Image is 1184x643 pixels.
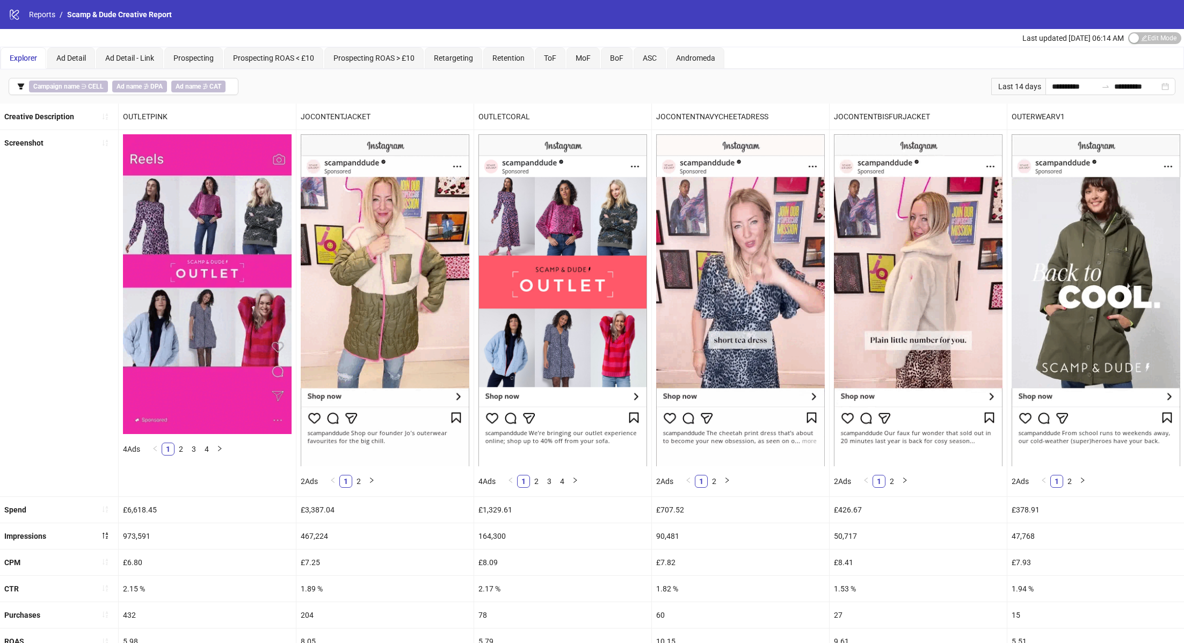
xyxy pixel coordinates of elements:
li: 2 [885,475,898,488]
span: MoF [576,54,591,62]
button: left [149,443,162,456]
span: 4 Ads [478,477,496,486]
li: 2 [708,475,721,488]
a: 2 [708,475,720,487]
span: filter [17,83,25,90]
img: Screenshot 120234883067800005 [656,134,825,466]
li: 4 [200,443,213,456]
a: 1 [518,475,529,487]
button: right [721,475,733,488]
button: right [569,475,582,488]
div: £1,329.61 [474,497,651,523]
img: Screenshot 120234883067720005 [478,134,647,466]
div: OUTLETCORAL [474,104,651,129]
span: sort-descending [101,532,109,539]
img: Screenshot 120234883067630005 [834,134,1003,466]
div: 2.15 % [119,576,296,602]
div: 78 [474,602,651,628]
a: 1 [873,475,885,487]
a: 2 [175,443,187,455]
li: Previous Page [504,475,517,488]
div: 60 [652,602,829,628]
span: Scamp & Dude Creative Report [67,10,172,19]
img: Screenshot 120234883067640005 [123,134,292,434]
a: 2 [353,475,365,487]
b: CELL [88,83,104,90]
a: 3 [188,443,200,455]
span: left [330,477,336,483]
li: / [60,9,63,20]
span: 2 Ads [834,477,851,486]
div: £3,387.04 [296,497,474,523]
a: 4 [556,475,568,487]
button: right [365,475,378,488]
b: Spend [4,505,26,514]
li: Previous Page [149,443,162,456]
button: left [326,475,339,488]
span: Last updated [DATE] 06:14 AM [1022,34,1124,42]
span: sort-ascending [101,558,109,566]
button: right [898,475,911,488]
a: 3 [543,475,555,487]
div: £426.67 [830,497,1007,523]
div: JOCONTENTNAVYCHEETADRESS [652,104,829,129]
li: 1 [162,443,175,456]
div: 432 [119,602,296,628]
span: BoF [610,54,623,62]
b: Impressions [4,532,46,540]
span: Prospecting [173,54,214,62]
b: DPA [150,83,163,90]
a: 1 [695,475,707,487]
a: 2 [1064,475,1076,487]
b: Ad name [117,83,142,90]
div: £7.82 [652,550,829,575]
div: £6,618.45 [119,497,296,523]
img: Screenshot 120234883067530005 [301,134,469,466]
span: left [507,477,514,483]
span: right [368,477,375,483]
b: Purchases [4,611,40,619]
a: 2 [886,475,898,487]
li: Next Page [1076,475,1089,488]
a: Reports [27,9,57,20]
li: Next Page [213,443,226,456]
span: Ad Detail [56,54,86,62]
li: Previous Page [860,475,873,488]
span: left [152,445,158,452]
li: Previous Page [1037,475,1050,488]
div: £7.25 [296,550,474,575]
li: 2 [530,475,543,488]
span: Andromeda [676,54,715,62]
li: 1 [695,475,708,488]
button: left [682,475,695,488]
span: swap-right [1101,82,1110,91]
span: left [685,477,692,483]
span: left [1041,477,1047,483]
li: Previous Page [682,475,695,488]
div: 90,481 [652,523,829,549]
div: 27 [830,602,1007,628]
li: 3 [187,443,200,456]
div: JOCONTENTJACKET [296,104,474,129]
b: CTR [4,584,19,593]
button: right [1076,475,1089,488]
li: Next Page [898,475,911,488]
div: 204 [296,602,474,628]
span: right [216,445,223,452]
li: 2 [175,443,187,456]
b: CPM [4,558,20,567]
span: ∌ [112,81,167,92]
li: 2 [1063,475,1076,488]
b: Campaign name [33,83,79,90]
a: 1 [162,443,174,455]
span: right [902,477,908,483]
span: 2 Ads [301,477,318,486]
span: sort-ascending [101,113,109,120]
div: 1.53 % [830,576,1007,602]
span: Retargeting [434,54,473,62]
div: 1.89 % [296,576,474,602]
span: sort-ascending [101,505,109,513]
span: ToF [544,54,556,62]
button: left [504,475,517,488]
span: Prospecting ROAS < £10 [233,54,314,62]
